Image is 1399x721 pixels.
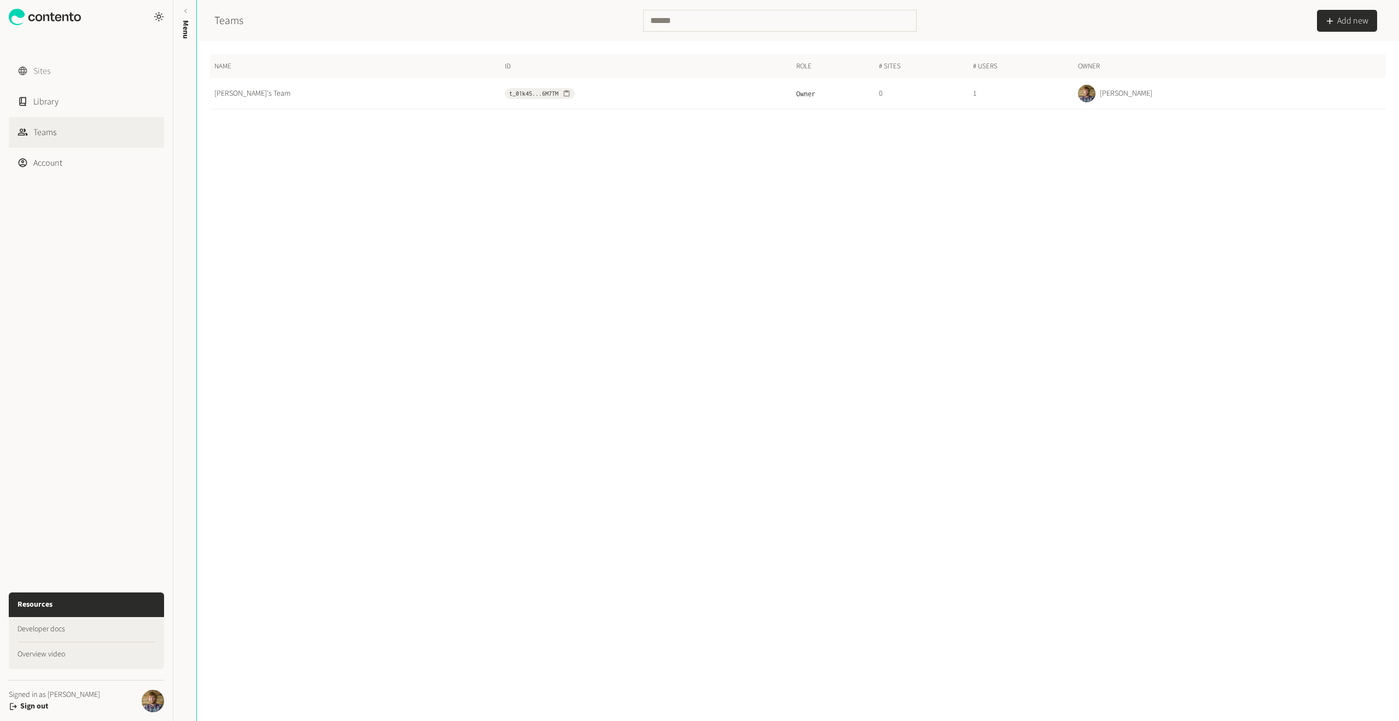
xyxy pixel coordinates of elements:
[214,88,504,100] a: [PERSON_NAME]'s Team
[9,117,164,148] a: Teams
[1077,54,1386,78] th: Owner
[20,701,48,712] button: Sign out
[180,20,191,39] span: Menu
[18,642,155,667] a: Overview video
[1317,10,1377,32] button: Add new
[878,78,972,109] td: 0
[1100,88,1152,100] span: [PERSON_NAME]
[9,592,164,617] h3: Resources
[972,78,1077,109] td: 1
[972,54,1077,78] th: # Users
[504,54,796,78] th: ID
[878,54,972,78] th: # Sites
[9,86,164,117] a: Library
[509,89,558,98] span: t_01k45...6M7TM
[796,88,878,100] pre: Owner
[1078,85,1095,102] img: Péter Soltész
[505,88,575,99] button: t_01k45...6M7TM
[9,56,164,86] a: Sites
[796,54,878,78] th: Role
[9,689,100,701] span: Signed in as [PERSON_NAME]
[210,54,504,78] th: Name
[9,148,164,178] a: Account
[214,13,243,29] h2: Teams
[18,617,155,642] a: Developer docs
[142,690,164,712] img: Péter Soltész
